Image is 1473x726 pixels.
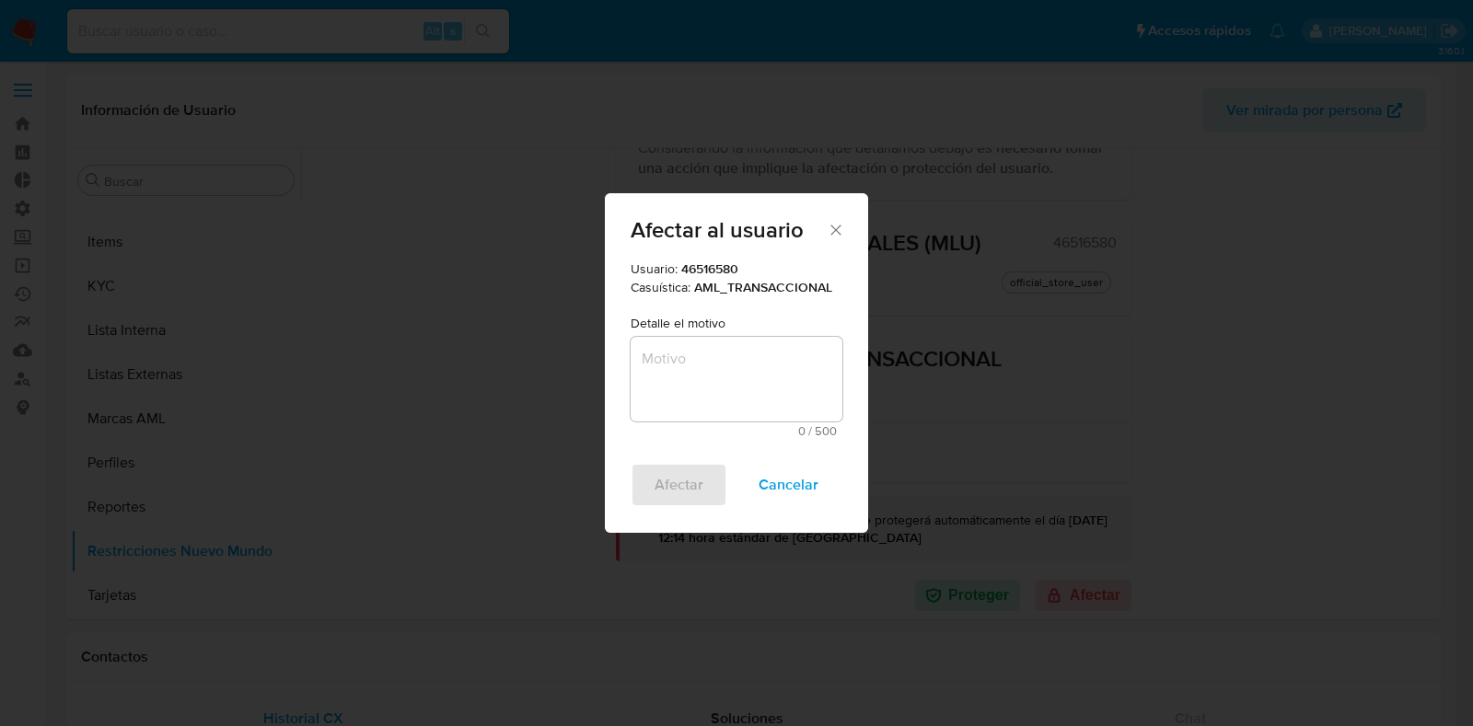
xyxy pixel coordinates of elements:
[631,219,827,241] span: Afectar al usuario
[759,465,818,505] span: Cancelar
[827,221,843,237] button: Cerrar
[631,279,842,297] p: Casuística:
[631,260,842,279] p: Usuario:
[694,278,832,296] strong: AML_TRANSACCIONAL
[631,337,842,421] textarea: Motivo
[735,463,842,507] button: Cancelar
[631,315,842,333] p: Detalle el motivo
[681,259,738,278] strong: 46516580
[636,425,837,437] span: Máximo 500 caracteres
